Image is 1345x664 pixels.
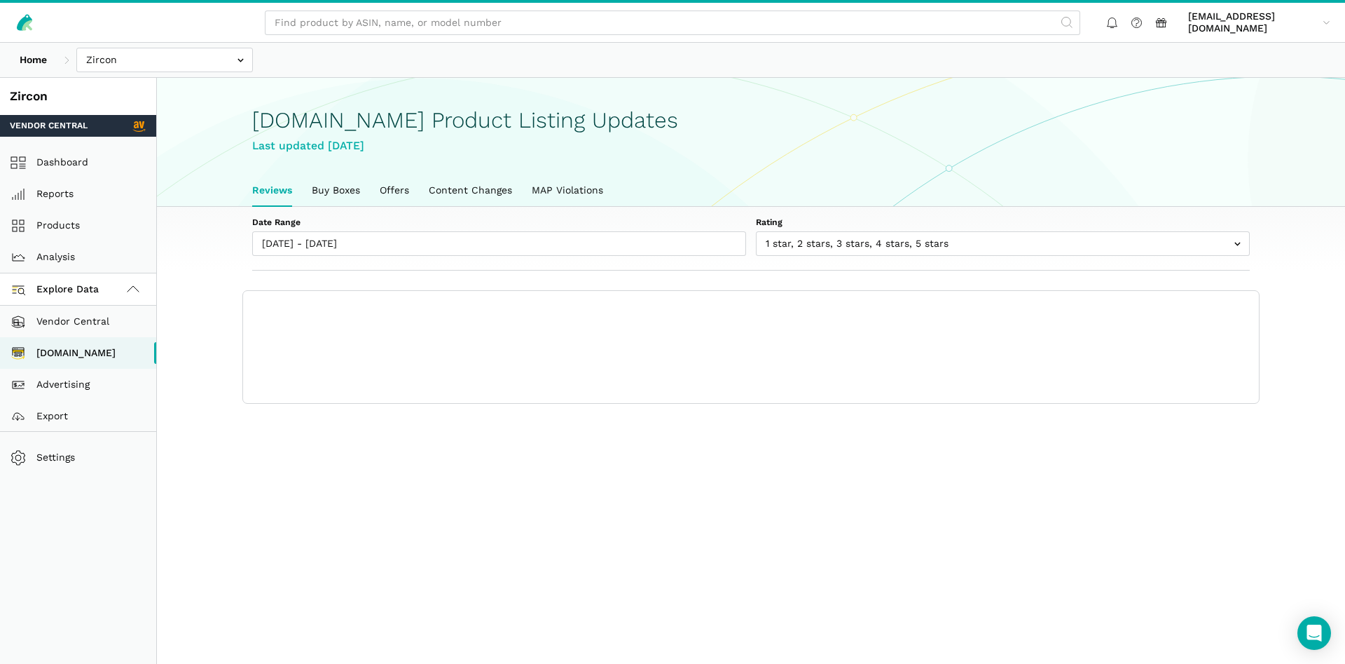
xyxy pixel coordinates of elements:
[10,120,88,133] span: Vendor Central
[10,88,146,105] div: Zircon
[419,175,522,207] a: Content Changes
[1183,8,1335,37] a: [EMAIL_ADDRESS][DOMAIN_NAME]
[756,217,1250,229] label: Rating
[265,11,1080,35] input: Find product by ASIN, name, or model number
[242,175,302,207] a: Reviews
[756,231,1250,256] input: 1 star, 2 stars, 3 stars, 4 stars, 5 stars
[252,217,746,229] label: Date Range
[302,175,370,207] a: Buy Boxes
[252,108,1250,133] h1: [DOMAIN_NAME] Product Listing Updates
[10,48,57,72] a: Home
[76,48,253,72] input: Zircon
[15,281,99,298] span: Explore Data
[370,175,419,207] a: Offers
[1188,11,1318,35] span: [EMAIL_ADDRESS][DOMAIN_NAME]
[1297,616,1331,650] div: Open Intercom Messenger
[522,175,613,207] a: MAP Violations
[252,137,1250,155] div: Last updated [DATE]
